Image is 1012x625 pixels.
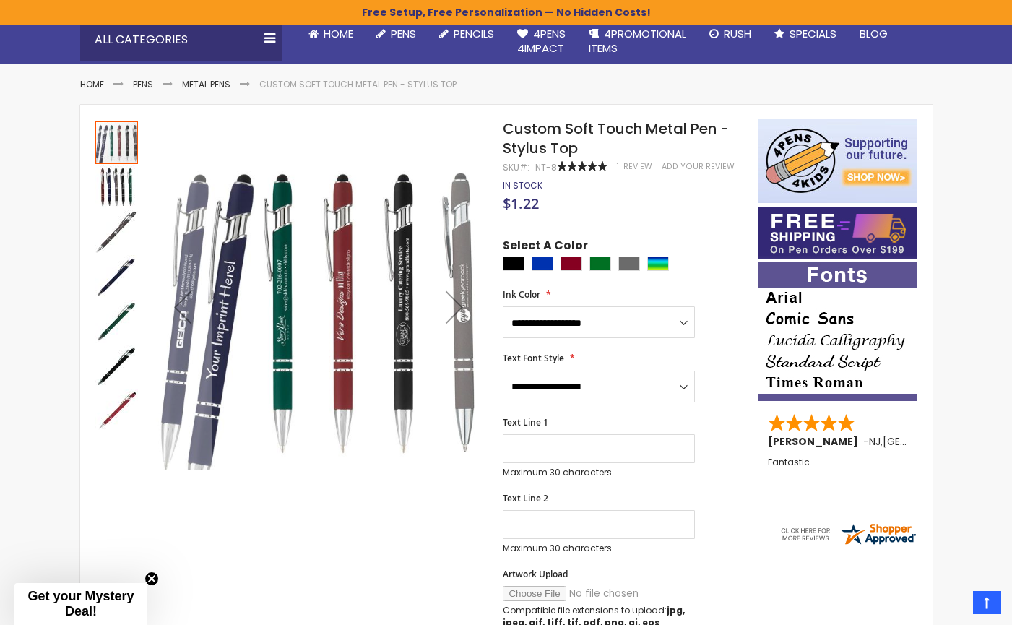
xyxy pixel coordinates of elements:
[27,589,134,618] span: Get your Mystery Deal!
[503,467,695,478] p: Maximum 30 characters
[503,492,548,504] span: Text Line 2
[95,298,139,343] div: Custom Soft Touch Metal Pen - Stylus Top
[503,543,695,554] p: Maximum 30 characters
[517,26,566,56] span: 4Pens 4impact
[503,194,539,213] span: $1.22
[95,300,138,343] img: Custom Soft Touch Metal Pen - Stylus Top
[95,165,138,209] img: Custom Soft Touch Metal Pen - Stylus Top
[779,538,917,550] a: 4pens.com certificate URL
[80,18,282,61] div: All Categories
[863,434,989,449] span: - ,
[758,262,917,401] img: font-personalization-examples
[154,119,212,494] div: Previous
[589,26,686,56] span: 4PROMOTIONAL ITEMS
[779,521,917,547] img: 4pens.com widget logo
[95,254,139,298] div: Custom Soft Touch Metal Pen - Stylus Top
[503,179,542,191] span: In stock
[869,434,881,449] span: NJ
[577,18,698,65] a: 4PROMOTIONALITEMS
[428,18,506,50] a: Pencils
[80,78,104,90] a: Home
[95,119,139,164] div: Custom Soft Touch Metal Pen - Stylus Top
[95,210,138,254] img: Custom Soft Touch Metal Pen - Stylus Top
[391,26,416,41] span: Pens
[860,26,888,41] span: Blog
[95,388,138,433] div: Custom Soft Touch Metal Pen - Stylus Top
[95,345,138,388] img: Custom Soft Touch Metal Pen - Stylus Top
[662,161,735,172] a: Add Your Review
[557,161,607,171] div: 100%
[768,457,908,488] div: Fantastic
[506,18,577,65] a: 4Pens4impact
[297,18,365,50] a: Home
[758,119,917,203] img: 4pens 4 kids
[503,118,729,158] span: Custom Soft Touch Metal Pen - Stylus Top
[893,586,1012,625] iframe: Google Customer Reviews
[618,257,640,271] div: Grey
[182,78,230,90] a: Metal Pens
[503,568,568,580] span: Artwork Upload
[698,18,763,50] a: Rush
[154,140,484,470] img: Custom Soft Touch Metal Pen - Stylus Top
[623,161,652,172] span: Review
[535,162,557,173] div: NT-8
[95,389,138,433] img: Custom Soft Touch Metal Pen - Stylus Top
[848,18,899,50] a: Blog
[617,161,654,172] a: 1 Review
[503,288,540,301] span: Ink Color
[133,78,153,90] a: Pens
[589,257,611,271] div: Green
[617,161,619,172] span: 1
[365,18,428,50] a: Pens
[144,572,159,586] button: Close teaser
[503,257,524,271] div: Black
[259,79,457,90] li: Custom Soft Touch Metal Pen - Stylus Top
[95,209,139,254] div: Custom Soft Touch Metal Pen - Stylus Top
[724,26,751,41] span: Rush
[883,434,989,449] span: [GEOGRAPHIC_DATA]
[95,343,139,388] div: Custom Soft Touch Metal Pen - Stylus Top
[324,26,353,41] span: Home
[790,26,836,41] span: Specials
[647,257,669,271] div: Assorted
[503,180,542,191] div: Availability
[95,255,138,298] img: Custom Soft Touch Metal Pen - Stylus Top
[95,164,139,209] div: Custom Soft Touch Metal Pen - Stylus Top
[758,207,917,259] img: Free shipping on orders over $199
[768,434,863,449] span: [PERSON_NAME]
[454,26,494,41] span: Pencils
[503,416,548,428] span: Text Line 1
[503,352,564,364] span: Text Font Style
[503,238,588,257] span: Select A Color
[425,119,483,494] div: Next
[532,257,553,271] div: Blue
[503,161,529,173] strong: SKU
[561,257,582,271] div: Burgundy
[14,583,147,625] div: Get your Mystery Deal!Close teaser
[763,18,848,50] a: Specials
